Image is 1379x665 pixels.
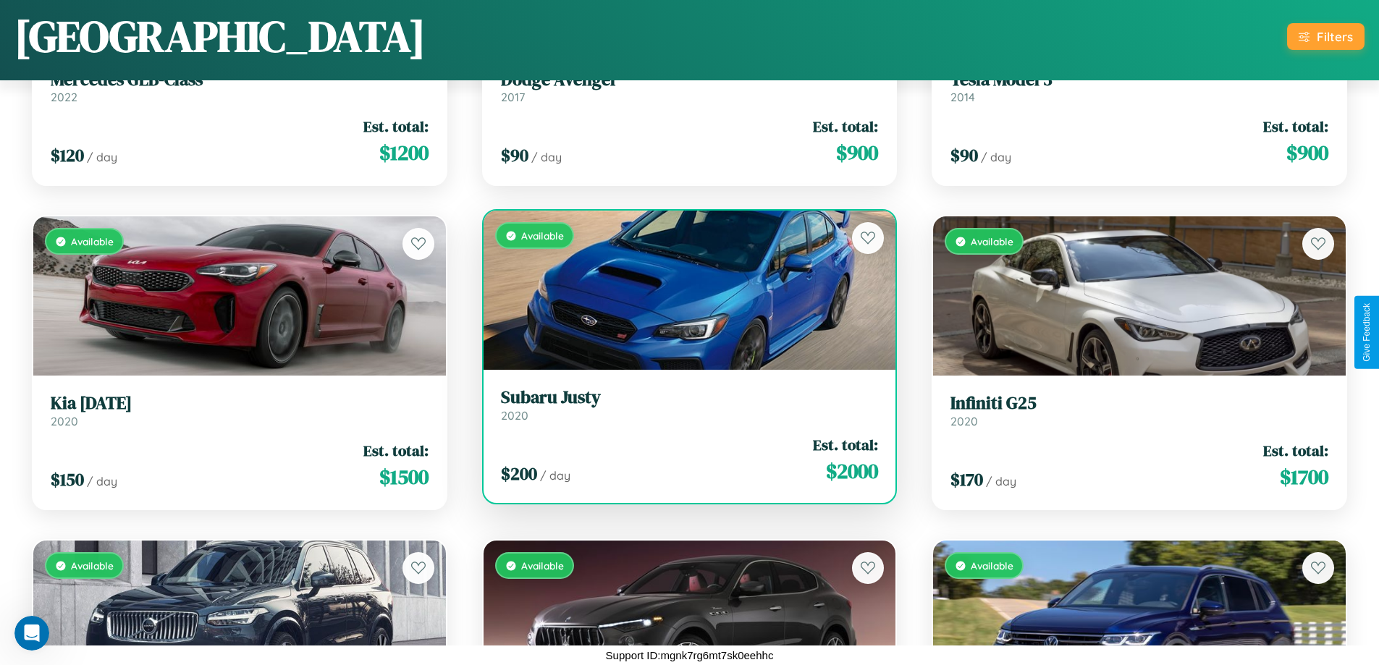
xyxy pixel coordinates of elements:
span: $ 200 [501,462,537,486]
span: 2014 [950,90,975,104]
span: $ 150 [51,467,84,491]
h3: Subaru Justy [501,387,879,408]
span: 2020 [51,414,78,428]
span: Available [521,559,564,572]
span: / day [986,474,1016,488]
a: Subaru Justy2020 [501,387,879,423]
span: Est. total: [813,116,878,137]
span: Available [971,559,1013,572]
span: $ 1700 [1280,462,1328,491]
span: Est. total: [363,440,429,461]
a: Kia [DATE]2020 [51,393,429,428]
span: Available [71,559,114,572]
span: 2020 [501,408,528,423]
span: / day [981,150,1011,164]
span: Est. total: [1263,440,1328,461]
span: $ 2000 [826,457,878,486]
span: Est. total: [813,434,878,455]
h1: [GEOGRAPHIC_DATA] [14,7,426,66]
span: $ 90 [501,143,528,167]
a: Tesla Model 32014 [950,69,1328,105]
span: / day [87,474,117,488]
span: Available [521,229,564,242]
span: $ 1200 [379,138,429,167]
span: / day [531,150,562,164]
button: Filters [1287,23,1365,50]
span: $ 90 [950,143,978,167]
span: $ 120 [51,143,84,167]
span: Est. total: [1263,116,1328,137]
span: 2022 [51,90,77,104]
iframe: Intercom live chat [14,616,49,651]
span: 2020 [950,414,978,428]
span: $ 1500 [379,462,429,491]
span: Available [71,235,114,247]
span: Est. total: [363,116,429,137]
a: Mercedes GLB-Class2022 [51,69,429,105]
a: Dodge Avenger2017 [501,69,879,105]
h3: Infiniti G25 [950,393,1328,414]
span: / day [540,468,570,483]
p: Support ID: mgnk7rg6mt7sk0eehhc [606,645,774,665]
a: Infiniti G252020 [950,393,1328,428]
span: Available [971,235,1013,247]
h3: Kia [DATE] [51,393,429,414]
div: Filters [1317,29,1353,44]
span: 2017 [501,90,525,104]
span: $ 170 [950,467,983,491]
span: / day [87,150,117,164]
span: $ 900 [836,138,878,167]
div: Give Feedback [1362,303,1372,362]
span: $ 900 [1286,138,1328,167]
